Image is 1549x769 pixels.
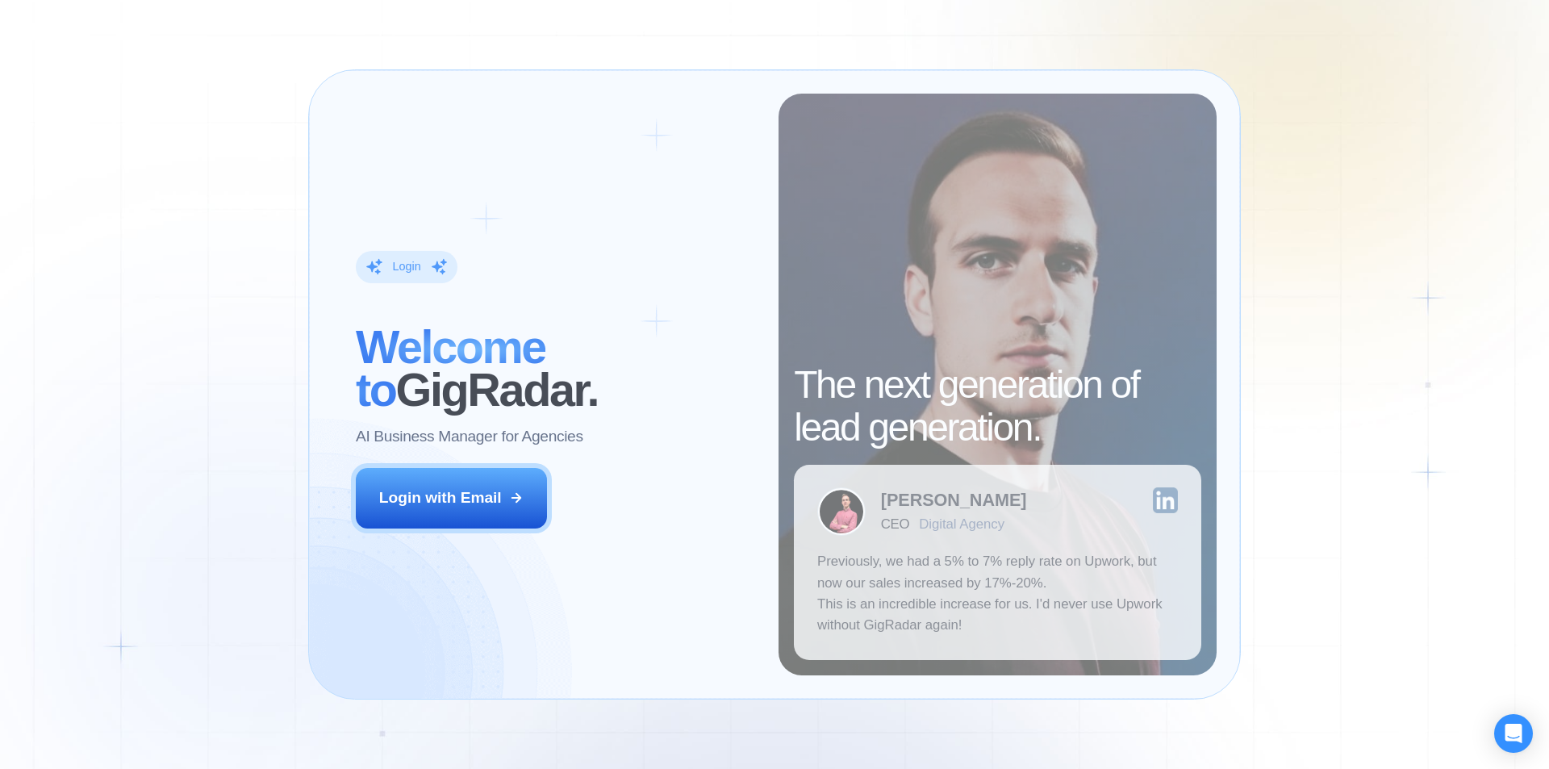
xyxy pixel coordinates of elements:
[881,516,909,532] div: CEO
[356,326,755,412] h2: ‍ GigRadar.
[919,516,1004,532] div: Digital Agency
[881,491,1027,509] div: [PERSON_NAME]
[356,426,583,447] p: AI Business Manager for Agencies
[379,487,502,508] div: Login with Email
[1494,714,1533,753] div: Open Intercom Messenger
[356,321,545,416] span: Welcome to
[817,551,1178,637] p: Previously, we had a 5% to 7% reply rate on Upwork, but now our sales increased by 17%-20%. This ...
[392,259,420,274] div: Login
[794,364,1201,449] h2: The next generation of lead generation.
[356,468,548,528] button: Login with Email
